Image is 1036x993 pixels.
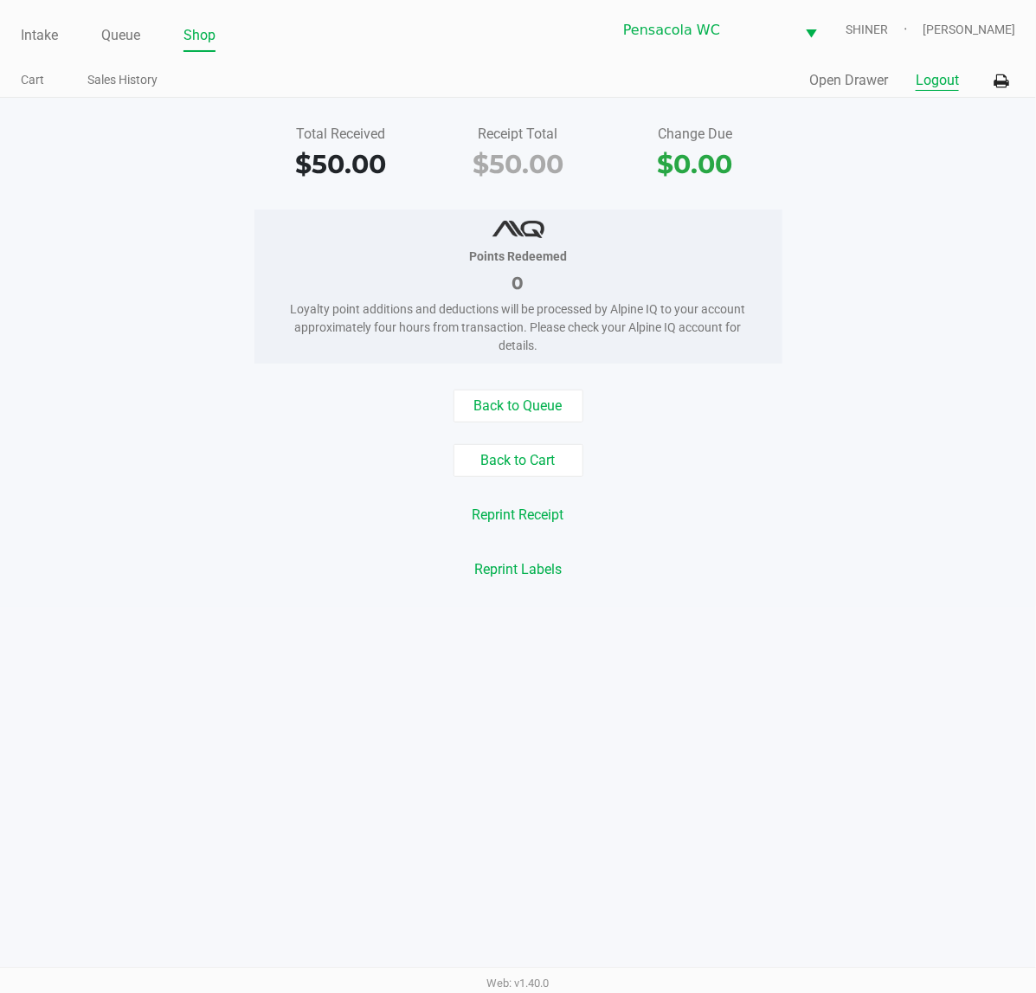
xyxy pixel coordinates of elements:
[916,70,959,91] button: Logout
[620,145,771,184] div: $0.00
[846,21,923,39] span: SHINER
[21,69,44,91] a: Cart
[266,145,417,184] div: $50.00
[923,21,1015,39] span: [PERSON_NAME]
[463,553,573,586] button: Reprint Labels
[442,145,594,184] div: $50.00
[442,124,594,145] div: Receipt Total
[620,124,771,145] div: Change Due
[280,248,756,266] div: Points Redeemed
[266,124,417,145] div: Total Received
[461,499,576,532] button: Reprint Receipt
[809,70,888,91] button: Open Drawer
[454,444,583,477] button: Back to Cart
[487,977,550,990] span: Web: v1.40.0
[795,10,827,50] button: Select
[280,270,756,296] div: 0
[101,23,140,48] a: Queue
[87,69,158,91] a: Sales History
[21,23,58,48] a: Intake
[280,300,756,355] div: Loyalty point additions and deductions will be processed by Alpine IQ to your account approximate...
[183,23,216,48] a: Shop
[454,390,583,422] button: Back to Queue
[623,20,784,41] span: Pensacola WC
